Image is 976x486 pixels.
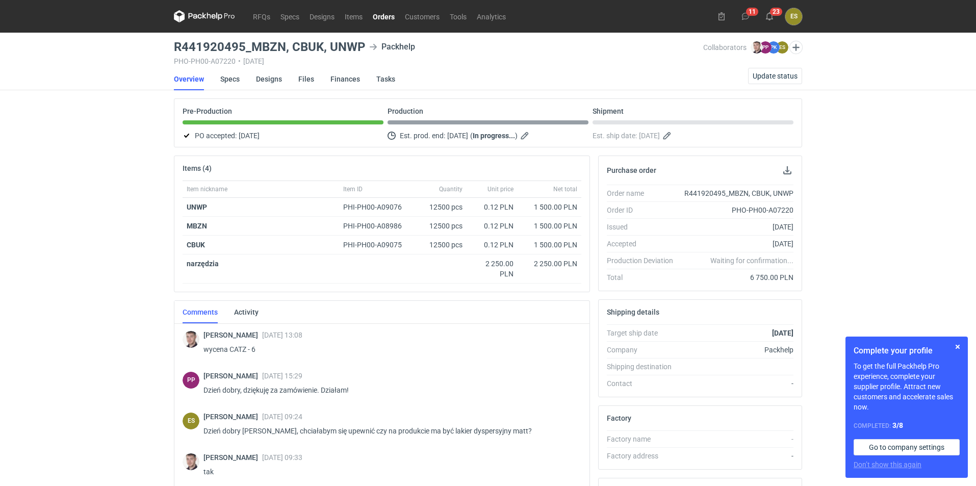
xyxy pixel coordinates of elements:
[471,259,513,279] div: 2 250.00 PLN
[772,329,793,337] strong: [DATE]
[343,240,412,250] div: PHI-PH00-A09075
[298,68,314,90] a: Files
[447,130,468,142] span: [DATE]
[343,202,412,212] div: PHI-PH00-A09076
[203,466,573,478] p: tak
[759,41,772,54] figcaption: PP
[174,10,235,22] svg: Packhelp Pro
[203,343,573,355] p: wycena CATZ - 6
[187,222,207,230] a: MBZN
[522,240,577,250] div: 1 500.00 PLN
[471,202,513,212] div: 0.12 PLN
[854,420,960,431] div: Completed:
[239,130,260,142] span: [DATE]
[183,413,199,429] div: Elżbieta Sybilska
[607,308,659,316] h2: Shipping details
[607,434,681,444] div: Factory name
[470,132,473,140] em: (
[607,378,681,389] div: Contact
[593,130,793,142] div: Est. ship date:
[472,10,511,22] a: Analytics
[607,362,681,372] div: Shipping destination
[174,68,204,90] a: Overview
[388,107,423,115] p: Production
[203,331,262,339] span: [PERSON_NAME]
[262,331,302,339] span: [DATE] 13:08
[854,459,921,470] button: Don’t show this again
[607,345,681,355] div: Company
[710,255,793,266] em: Waiting for confirmation...
[607,272,681,283] div: Total
[607,205,681,215] div: Order ID
[776,41,788,54] figcaption: ES
[340,10,368,22] a: Items
[753,72,798,80] span: Update status
[789,41,803,54] button: Edit collaborators
[553,185,577,193] span: Net total
[607,166,656,174] h2: Purchase order
[681,434,793,444] div: -
[343,185,363,193] span: Item ID
[854,345,960,357] h1: Complete your profile
[515,132,518,140] em: )
[681,345,793,355] div: Packhelp
[681,222,793,232] div: [DATE]
[522,221,577,231] div: 1 500.00 PLN
[416,236,467,254] div: 12500 pcs
[854,361,960,412] p: To get the full Packhelp Pro experience, complete your supplier profile. Attract new customers an...
[262,453,302,462] span: [DATE] 09:33
[607,328,681,338] div: Target ship date
[681,205,793,215] div: PHO-PH00-A07220
[330,68,360,90] a: Finances
[681,188,793,198] div: R441920495_MBZN, CBUK, UNWP
[445,10,472,22] a: Tools
[607,414,631,422] h2: Factory
[703,43,747,52] span: Collaborators
[203,384,573,396] p: Dzień dobry, dziękuję za zamówienie. Działam!
[607,222,681,232] div: Issued
[238,57,241,65] span: •
[275,10,304,22] a: Specs
[203,413,262,421] span: [PERSON_NAME]
[376,68,395,90] a: Tasks
[751,41,763,54] img: Maciej Sikora
[368,10,400,22] a: Orders
[761,8,778,24] button: 23
[187,260,219,268] strong: narzędzia
[256,68,282,90] a: Designs
[183,372,199,389] div: Paulina Pander
[439,185,463,193] span: Quantity
[343,221,412,231] div: PHI-PH00-A08986
[681,272,793,283] div: 6 750.00 PLN
[785,8,802,25] button: ES
[639,130,660,142] span: [DATE]
[203,425,573,437] p: Dzień dobry [PERSON_NAME], chciałabym się upewnić czy na produkcie ma być lakier dyspersyjny matt?
[262,372,302,380] span: [DATE] 15:29
[737,8,754,24] button: 11
[203,372,262,380] span: [PERSON_NAME]
[187,185,227,193] span: Item nickname
[220,68,240,90] a: Specs
[262,413,302,421] span: [DATE] 09:24
[400,10,445,22] a: Customers
[748,68,802,84] button: Update status
[183,301,218,323] a: Comments
[487,185,513,193] span: Unit price
[607,255,681,266] div: Production Deviation
[248,10,275,22] a: RFQs
[662,130,674,142] button: Edit estimated shipping date
[471,221,513,231] div: 0.12 PLN
[593,107,624,115] p: Shipment
[183,164,212,172] h2: Items (4)
[183,130,383,142] div: PO accepted:
[892,421,903,429] strong: 3 / 8
[416,217,467,236] div: 12500 pcs
[522,259,577,269] div: 2 250.00 PLN
[607,239,681,249] div: Accepted
[183,331,199,348] img: Maciej Sikora
[388,130,588,142] div: Est. prod. end:
[183,453,199,470] img: Maciej Sikora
